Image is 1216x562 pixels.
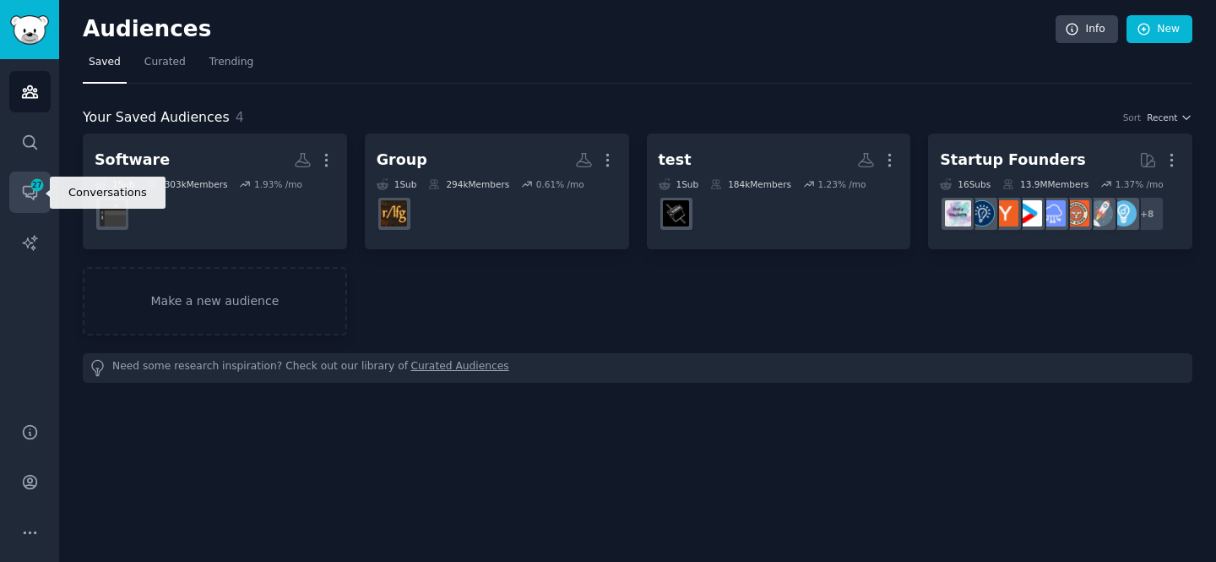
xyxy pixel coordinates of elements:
a: Software1Sub303kMembers1.93% /mosoftware [83,134,347,249]
div: 16 Sub s [940,178,991,190]
span: 4 [236,109,244,125]
img: Beatmatch [663,200,689,226]
a: Curated Audiences [411,359,509,377]
a: 27 [9,172,51,213]
img: EntrepreneurRideAlong [1063,200,1089,226]
a: test1Sub184kMembers1.23% /moBeatmatch [647,134,911,249]
img: Entrepreneurship [969,200,995,226]
div: 1.23 % /mo [817,178,866,190]
div: 294k Members [428,178,509,190]
a: Group1Sub294kMembers0.61% /molfg [365,134,629,249]
span: Saved [89,55,121,70]
div: Software [95,150,170,171]
a: Startup Founders16Subs13.9MMembers1.37% /mo+8EntrepreneurstartupsEntrepreneurRideAlongSaaSstartup... [928,134,1192,249]
img: software [100,200,126,226]
div: 303k Members [147,178,228,190]
img: startups [1087,200,1113,226]
a: Make a new audience [83,267,347,336]
div: + 8 [1129,196,1164,232]
img: SaaS [1040,200,1066,226]
div: 1 Sub [659,178,699,190]
span: 27 [30,179,45,191]
div: 13.9M Members [1002,178,1088,190]
h2: Audiences [83,16,1056,43]
a: Info [1056,15,1118,44]
img: startup [1016,200,1042,226]
img: ycombinator [992,200,1018,226]
div: test [659,150,692,171]
img: lfg [381,200,407,226]
a: New [1126,15,1192,44]
span: Curated [144,55,186,70]
div: 1 Sub [95,178,135,190]
span: Recent [1147,112,1177,123]
span: Your Saved Audiences [83,107,230,128]
a: Curated [138,49,192,84]
div: Group [377,150,427,171]
img: Entrepreneur [1110,200,1137,226]
div: 0.61 % /mo [536,178,584,190]
div: 1 Sub [377,178,417,190]
div: Sort [1123,112,1142,123]
div: Need some research inspiration? Check out our library of [83,353,1192,383]
img: GummySearch logo [10,15,49,45]
a: Saved [83,49,127,84]
div: 1.37 % /mo [1116,178,1164,190]
div: 1.93 % /mo [254,178,302,190]
div: Startup Founders [940,150,1085,171]
div: 184k Members [710,178,791,190]
img: indiehackers [945,200,971,226]
a: Trending [204,49,259,84]
button: Recent [1147,112,1192,123]
span: Trending [209,55,253,70]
